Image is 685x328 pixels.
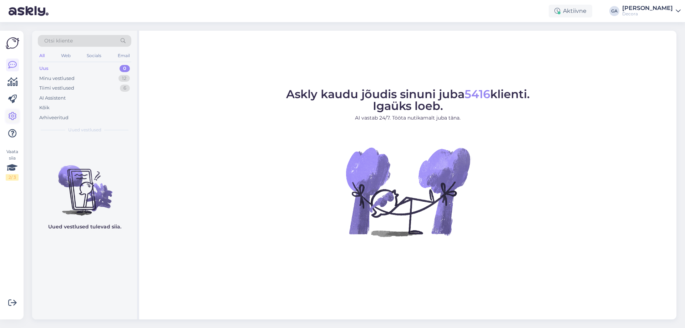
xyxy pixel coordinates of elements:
[48,223,121,231] p: Uued vestlused tulevad siia.
[116,51,131,60] div: Email
[39,75,75,82] div: Minu vestlused
[622,11,673,17] div: Decora
[38,51,46,60] div: All
[118,75,130,82] div: 12
[32,152,137,217] img: No chats
[6,174,19,181] div: 2 / 3
[68,127,101,133] span: Uued vestlused
[120,85,130,92] div: 6
[465,87,490,101] span: 5416
[39,65,49,72] div: Uus
[286,87,530,113] span: Askly kaudu jõudis sinuni juba klienti. Igaüks loeb.
[85,51,103,60] div: Socials
[44,37,73,45] span: Otsi kliente
[344,127,472,256] img: No Chat active
[6,148,19,181] div: Vaata siia
[622,5,673,11] div: [PERSON_NAME]
[120,65,130,72] div: 0
[39,95,66,102] div: AI Assistent
[6,36,19,50] img: Askly Logo
[60,51,72,60] div: Web
[609,6,619,16] div: GA
[549,5,592,17] div: Aktiivne
[622,5,681,17] a: [PERSON_NAME]Decora
[39,85,74,92] div: Tiimi vestlused
[39,114,68,121] div: Arhiveeritud
[286,114,530,122] p: AI vastab 24/7. Tööta nutikamalt juba täna.
[39,104,50,111] div: Kõik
